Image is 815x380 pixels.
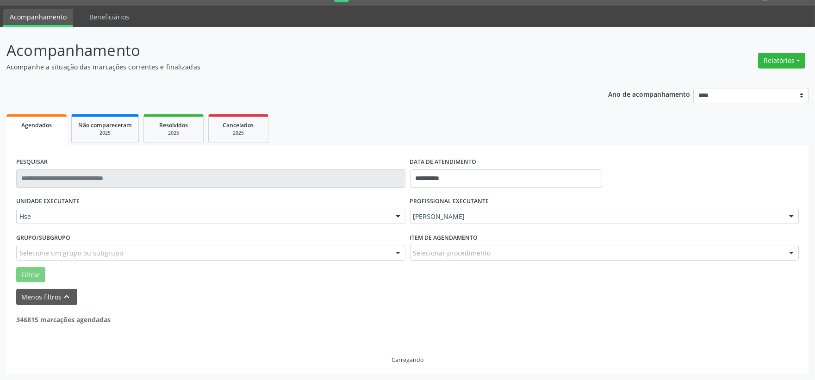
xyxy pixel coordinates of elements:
[392,356,423,364] div: Carregando
[19,248,123,258] span: Selecione um grupo ou subgrupo
[78,130,132,137] div: 2025
[150,130,197,137] div: 2025
[223,121,254,129] span: Cancelados
[410,155,477,169] label: DATA DE ATENDIMENTO
[78,121,132,129] span: Não compareceram
[215,130,261,137] div: 2025
[608,88,690,100] p: Ano de acompanhamento
[16,155,48,169] label: PESQUISAR
[16,289,77,305] button: Menos filtroskeyboard_arrow_up
[19,212,386,221] span: Hse
[3,9,73,27] a: Acompanhamento
[413,212,780,221] span: [PERSON_NAME]
[62,292,72,302] i: keyboard_arrow_up
[16,194,80,209] label: UNIDADE EXECUTANTE
[758,53,805,69] button: Relatórios
[159,121,188,129] span: Resolvidos
[16,267,45,283] button: Filtrar
[410,194,489,209] label: PROFISSIONAL EXECUTANTE
[6,62,568,72] p: Acompanhe a situação das marcações correntes e finalizadas
[21,121,52,129] span: Agendados
[413,248,491,258] span: Selecionar procedimento
[410,230,478,245] label: Item de agendamento
[6,39,568,62] p: Acompanhamento
[16,230,70,245] label: Grupo/Subgrupo
[83,9,136,25] a: Beneficiários
[16,315,111,324] strong: 346815 marcações agendadas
